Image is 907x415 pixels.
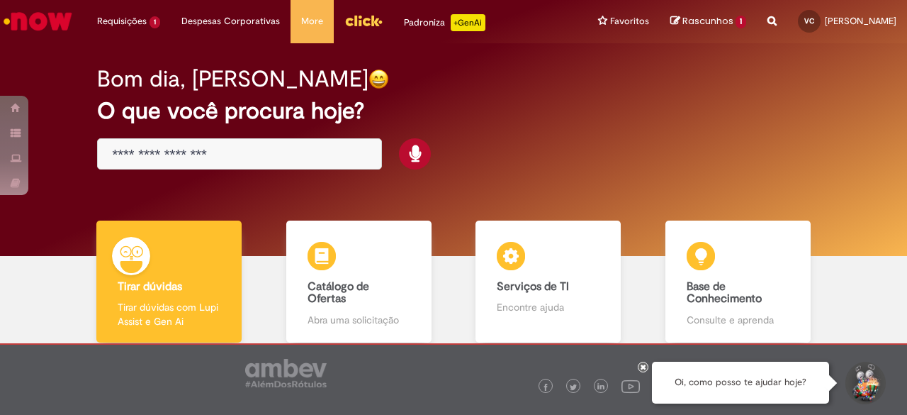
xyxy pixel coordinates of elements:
div: Padroniza [404,14,485,31]
span: More [301,14,323,28]
a: Tirar dúvidas Tirar dúvidas com Lupi Assist e Gen Ai [74,221,264,343]
span: Favoritos [610,14,649,28]
img: logo_footer_linkedin.png [597,383,604,392]
a: Base de Conhecimento Consulte e aprenda [643,221,833,343]
p: +GenAi [451,14,485,31]
p: Consulte e aprenda [687,313,789,327]
a: Catálogo de Ofertas Abra uma solicitação [264,221,454,343]
a: Serviços de TI Encontre ajuda [453,221,643,343]
b: Base de Conhecimento [687,280,762,306]
img: click_logo_yellow_360x200.png [344,10,383,31]
img: logo_footer_ambev_rotulo_gray.png [245,359,327,387]
img: logo_footer_twitter.png [570,384,577,391]
span: VC [804,16,814,26]
span: [PERSON_NAME] [825,15,896,27]
span: Rascunhos [682,14,733,28]
span: Requisições [97,14,147,28]
img: ServiceNow [1,7,74,35]
img: logo_footer_facebook.png [542,384,549,391]
b: Tirar dúvidas [118,280,182,294]
a: Rascunhos [670,15,746,28]
button: Iniciar Conversa de Suporte [843,362,886,404]
p: Encontre ajuda [497,300,599,314]
p: Tirar dúvidas com Lupi Assist e Gen Ai [118,300,220,328]
h2: Bom dia, [PERSON_NAME] [97,67,368,92]
b: Serviços de TI [497,280,569,294]
img: happy-face.png [368,69,389,89]
span: Despesas Corporativas [181,14,280,28]
h2: O que você procura hoje? [97,99,809,123]
img: logo_footer_youtube.png [621,377,640,395]
div: Oi, como posso te ajudar hoje? [652,362,829,404]
p: Abra uma solicitação [308,313,410,327]
span: 1 [736,16,746,28]
span: 1 [150,16,160,28]
b: Catálogo de Ofertas [308,280,369,306]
